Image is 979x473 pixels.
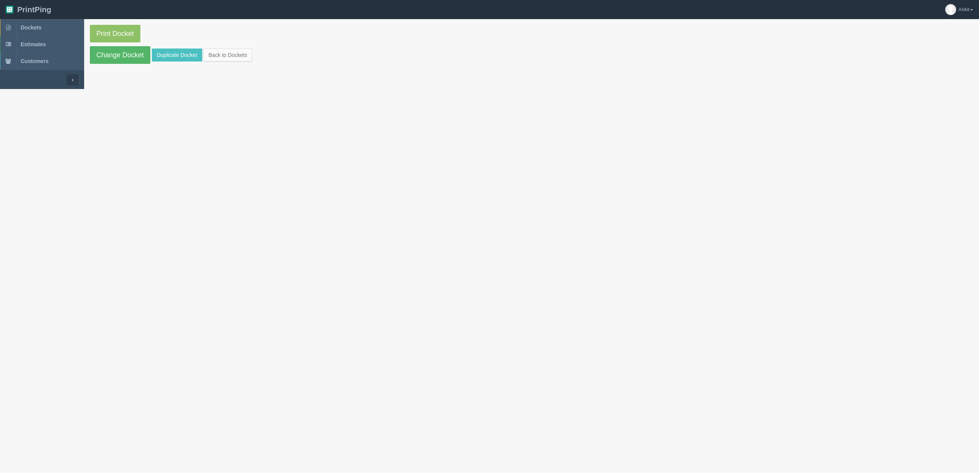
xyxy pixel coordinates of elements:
[90,46,150,64] a: Change Docket
[6,6,13,13] img: logo-3e63b451c926e2ac314895c53de4908e5d424f24456219fb08d385ab2e579770.png
[203,49,252,62] a: Back to Dockets
[90,25,140,42] a: Print Docket
[21,41,46,47] span: Estimates
[945,4,956,15] img: avatar_default-7531ab5dedf162e01f1e0bb0964e6a185e93c5c22dfe317fb01d7f8cd2b1632c.jpg
[21,58,49,64] span: Customers
[21,24,41,31] span: Dockets
[152,49,202,62] a: Duplicate Docket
